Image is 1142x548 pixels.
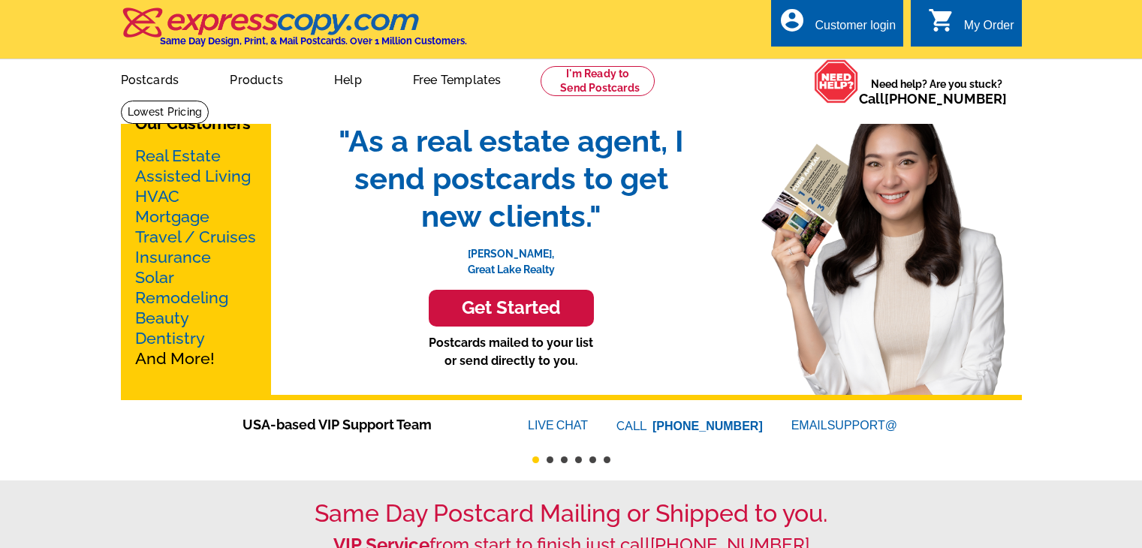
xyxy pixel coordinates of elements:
[135,187,179,206] a: HVAC
[206,61,307,96] a: Products
[575,456,582,463] button: 4 of 6
[243,414,483,435] span: USA-based VIP Support Team
[135,288,228,307] a: Remodeling
[814,59,859,104] img: help
[135,146,257,369] p: And More!
[859,91,1007,107] span: Call
[779,7,806,34] i: account_circle
[135,268,174,287] a: Solar
[859,77,1014,107] span: Need help? Are you stuck?
[324,235,699,278] p: [PERSON_NAME], Great Lake Realty
[447,297,575,319] h3: Get Started
[528,417,556,435] font: LIVE
[528,419,588,432] a: LIVECHAT
[779,17,896,35] a: account_circle Customer login
[135,207,209,226] a: Mortgage
[928,17,1014,35] a: shopping_cart My Order
[324,290,699,327] a: Get Started
[815,19,896,40] div: Customer login
[135,309,189,327] a: Beauty
[135,329,205,348] a: Dentistry
[652,420,763,432] a: [PHONE_NUMBER]
[97,61,203,96] a: Postcards
[547,456,553,463] button: 2 of 6
[135,248,211,266] a: Insurance
[532,456,539,463] button: 1 of 6
[121,18,467,47] a: Same Day Design, Print, & Mail Postcards. Over 1 Million Customers.
[964,19,1014,40] div: My Order
[561,456,568,463] button: 3 of 6
[589,456,596,463] button: 5 of 6
[827,417,899,435] font: SUPPORT@
[324,122,699,235] span: "As a real estate agent, I send postcards to get new clients."
[791,419,899,432] a: EMAILSUPPORT@
[389,61,526,96] a: Free Templates
[884,91,1007,107] a: [PHONE_NUMBER]
[135,167,251,185] a: Assisted Living
[310,61,386,96] a: Help
[135,146,221,165] a: Real Estate
[135,227,256,246] a: Travel / Cruises
[324,334,699,370] p: Postcards mailed to your list or send directly to you.
[604,456,610,463] button: 6 of 6
[121,499,1022,528] h1: Same Day Postcard Mailing or Shipped to you.
[928,7,955,34] i: shopping_cart
[616,417,649,435] font: CALL
[160,35,467,47] h4: Same Day Design, Print, & Mail Postcards. Over 1 Million Customers.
